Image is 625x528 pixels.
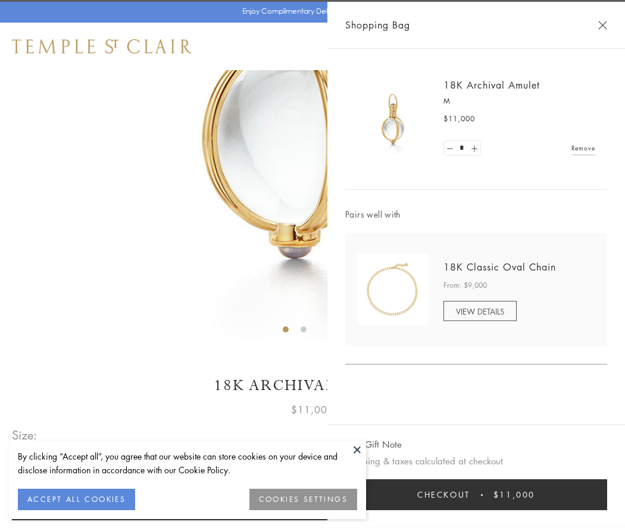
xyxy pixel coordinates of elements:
[242,5,377,17] p: Enjoy Complimentary Delivery & Returns
[456,306,504,317] span: VIEW DETAILS
[443,260,556,274] a: 18K Classic Oval Chain
[443,78,540,92] a: 18K Archival Amulet
[249,489,357,510] button: COOKIES SETTINGS
[12,375,613,396] h1: 18K Archival Amulet
[345,17,410,33] span: Shopping Bag
[443,95,595,107] p: M
[12,39,192,54] img: Temple St. Clair
[357,83,429,155] img: 18K Archival Amulet
[18,450,357,477] div: By clicking “Accept all”, you agree that our website can store cookies on your device and disclos...
[18,489,135,510] button: ACCEPT ALL COOKIES
[345,479,607,510] button: Checkout $11,000
[571,142,595,155] a: Remove
[444,141,456,156] a: Set quantity to 0
[12,425,38,445] span: Size:
[468,141,480,156] a: Set quantity to 2
[493,488,535,501] span: $11,000
[443,279,487,291] span: From: $9,000
[345,437,402,452] button: Add Gift Note
[443,113,475,125] span: $11,000
[443,301,517,321] a: VIEW DETAILS
[417,488,470,501] span: Checkout
[345,208,607,221] span: Pairs well with
[357,254,429,325] img: N88865-OV18
[291,402,334,417] span: $11,000
[598,21,607,30] button: Close Shopping Bag
[345,454,607,469] p: Shipping & taxes calculated at checkout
